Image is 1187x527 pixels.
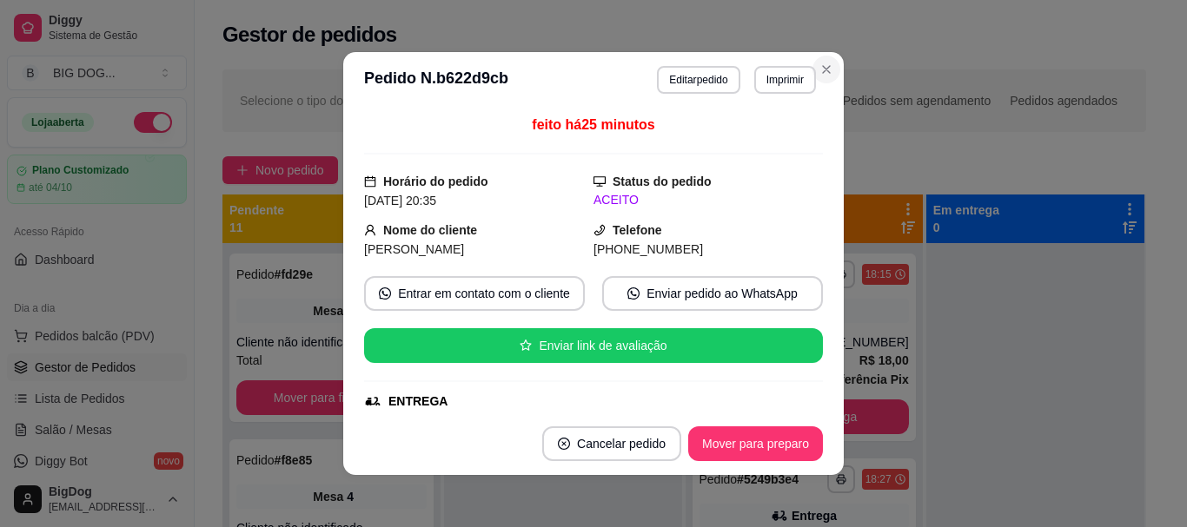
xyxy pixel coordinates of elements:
[388,392,448,411] div: ENTREGA
[593,242,703,256] span: [PHONE_NUMBER]
[558,438,570,450] span: close-circle
[364,175,376,188] span: calendar
[688,426,823,461] button: Mover para preparo
[383,175,488,188] strong: Horário do pedido
[657,66,739,94] button: Editarpedido
[379,287,391,300] span: whats-app
[364,328,823,363] button: starEnviar link de avaliação
[613,175,712,188] strong: Status do pedido
[627,287,640,300] span: whats-app
[754,66,816,94] button: Imprimir
[364,224,376,236] span: user
[364,66,508,94] h3: Pedido N. b622d9cb
[593,175,606,188] span: desktop
[613,223,662,237] strong: Telefone
[364,194,436,208] span: [DATE] 20:35
[812,56,840,83] button: Close
[593,224,606,236] span: phone
[532,117,654,132] span: feito há 25 minutos
[602,276,823,311] button: whats-appEnviar pedido ao WhatsApp
[364,242,464,256] span: [PERSON_NAME]
[383,223,477,237] strong: Nome do cliente
[364,276,585,311] button: whats-appEntrar em contato com o cliente
[520,339,532,352] span: star
[593,191,823,209] div: ACEITO
[542,426,681,461] button: close-circleCancelar pedido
